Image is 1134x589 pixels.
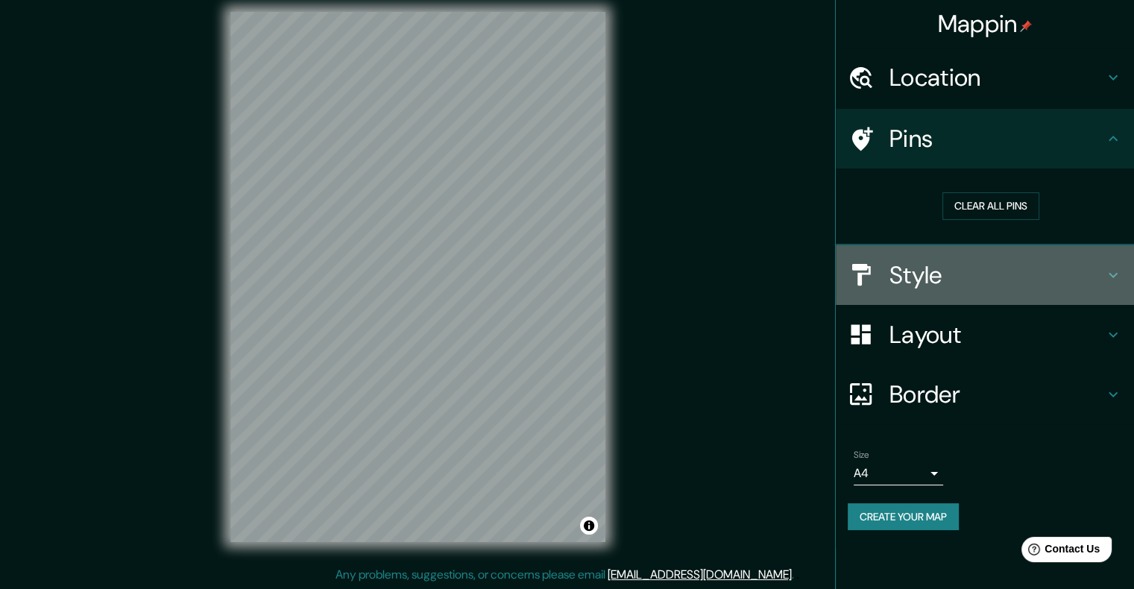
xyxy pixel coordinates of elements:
h4: Layout [889,320,1104,350]
p: Any problems, suggestions, or concerns please email . [336,566,794,584]
button: Create your map [848,503,959,531]
img: pin-icon.png [1020,20,1032,32]
button: Clear all pins [942,192,1039,220]
div: Border [836,365,1134,424]
div: A4 [854,462,943,485]
h4: Style [889,260,1104,290]
a: [EMAIL_ADDRESS][DOMAIN_NAME] [608,567,792,582]
div: Layout [836,305,1134,365]
iframe: Help widget launcher [1001,531,1118,573]
label: Size [854,448,869,461]
div: . [796,566,799,584]
h4: Border [889,379,1104,409]
div: . [794,566,796,584]
div: Pins [836,109,1134,168]
h4: Pins [889,124,1104,154]
div: Style [836,245,1134,305]
button: Toggle attribution [580,517,598,535]
div: Location [836,48,1134,107]
h4: Mappin [938,9,1033,39]
canvas: Map [230,12,605,542]
h4: Location [889,63,1104,92]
